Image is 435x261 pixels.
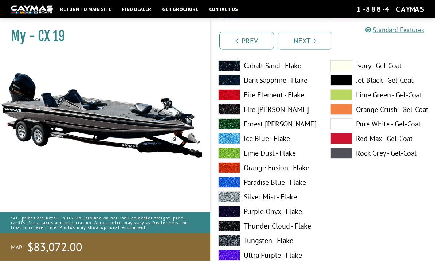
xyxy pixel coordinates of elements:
label: Lime Green - Gel-Coat [330,90,428,101]
a: Get Brochure [158,4,202,14]
label: Dark Sapphire - Flake [218,75,316,86]
label: Red Max - Gel-Coat [330,133,428,144]
a: Find Dealer [118,4,155,14]
label: Tungsten - Flake [218,235,316,246]
a: Return to main site [56,4,115,14]
img: white-logo-c9c8dbefe5ff5ceceb0f0178aa75bf4bb51f6bca0971e226c86eb53dfe498488.png [11,6,53,13]
label: Cobalt Sand - Flake [218,61,316,71]
p: *All prices are Retail in US Dollars and do not include dealer freight, prep, tariffs, fees, taxe... [11,212,199,234]
label: Silver Mist - Flake [218,192,316,203]
h1: My - CX 19 [11,28,192,44]
a: Next [278,32,332,50]
label: Pure White - Gel-Coat [330,119,428,130]
span: $83,072.00 [27,239,82,255]
label: Purple Onyx - Flake [218,206,316,217]
label: Rock Grey - Gel-Coat [330,148,428,159]
label: Ice Blue - Flake [218,133,316,144]
label: Fire Element - Flake [218,90,316,101]
label: Lime Dust - Flake [218,148,316,159]
span: MAP: [11,244,24,251]
ul: Pagination [217,31,435,50]
label: Paradise Blue - Flake [218,177,316,188]
label: Thunder Cloud - Flake [218,221,316,232]
label: Forest [PERSON_NAME] [218,119,316,130]
a: Prev [219,32,274,50]
label: Orange Crush - Gel-Coat [330,104,428,115]
div: 1-888-4CAYMAS [357,4,424,14]
a: Contact Us [205,4,242,14]
a: Standard Features [365,26,424,34]
label: Fire [PERSON_NAME] [218,104,316,115]
label: Ivory - Gel-Coat [330,61,428,71]
label: Jet Black - Gel-Coat [330,75,428,86]
label: Ultra Purple - Flake [218,250,316,261]
label: Orange Fusion - Flake [218,163,316,174]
